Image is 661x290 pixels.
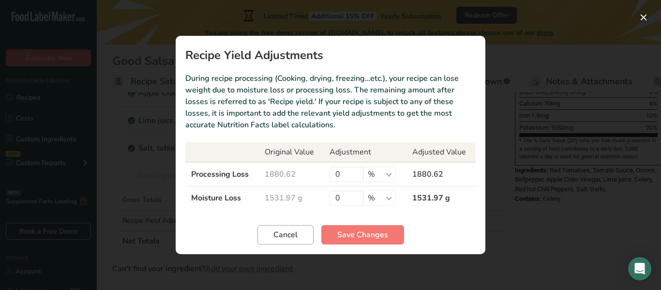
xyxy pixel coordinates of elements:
[259,142,324,162] th: Original Value
[185,186,259,210] td: Moisture Loss
[324,142,406,162] th: Adjustment
[185,162,259,186] td: Processing Loss
[273,229,298,241] span: Cancel
[628,257,651,280] div: Open Intercom Messenger
[406,142,476,162] th: Adjusted Value
[185,49,476,61] h1: Recipe Yield Adjustments
[257,225,314,244] button: Cancel
[321,225,404,244] button: Save Changes
[185,73,476,131] p: During recipe processing (Cooking, drying, freezing…etc.), your recipe can lose weight due to moi...
[406,186,476,210] td: 1531.97 g
[259,162,324,186] td: 1880.62
[337,229,388,241] span: Save Changes
[259,186,324,210] td: 1531.97 g
[406,162,476,186] td: 1880.62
